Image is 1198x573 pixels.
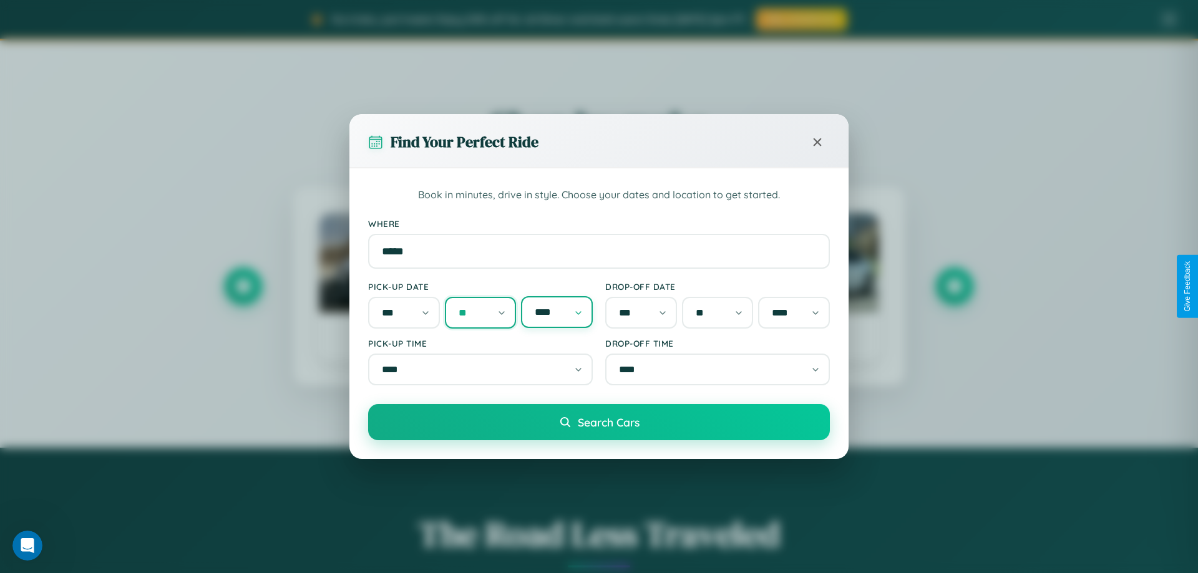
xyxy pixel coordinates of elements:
label: Drop-off Time [605,338,830,349]
button: Search Cars [368,404,830,440]
label: Pick-up Date [368,281,593,292]
h3: Find Your Perfect Ride [391,132,538,152]
p: Book in minutes, drive in style. Choose your dates and location to get started. [368,187,830,203]
label: Where [368,218,830,229]
label: Pick-up Time [368,338,593,349]
span: Search Cars [578,415,640,429]
label: Drop-off Date [605,281,830,292]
